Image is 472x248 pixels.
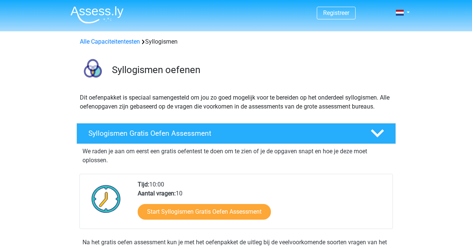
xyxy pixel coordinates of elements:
[88,129,359,138] h4: Syllogismen Gratis Oefen Assessment
[77,37,396,46] div: Syllogismen
[71,6,124,23] img: Assessly
[138,181,149,188] b: Tijd:
[74,123,399,144] a: Syllogismen Gratis Oefen Assessment
[80,93,393,111] p: Dit oefenpakket is speciaal samengesteld om jou zo goed mogelijk voor te bereiden op het onderdee...
[138,190,176,197] b: Aantal vragen:
[80,38,140,45] a: Alle Capaciteitentesten
[323,9,349,16] a: Registreer
[87,180,125,217] img: Klok
[138,204,271,220] a: Start Syllogismen Gratis Oefen Assessment
[112,64,390,76] h3: Syllogismen oefenen
[77,55,109,87] img: syllogismen
[132,180,392,229] div: 10:00 10
[82,147,390,165] p: We raden je aan om eerst een gratis oefentest te doen om te zien of je de opgaven snapt en hoe je...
